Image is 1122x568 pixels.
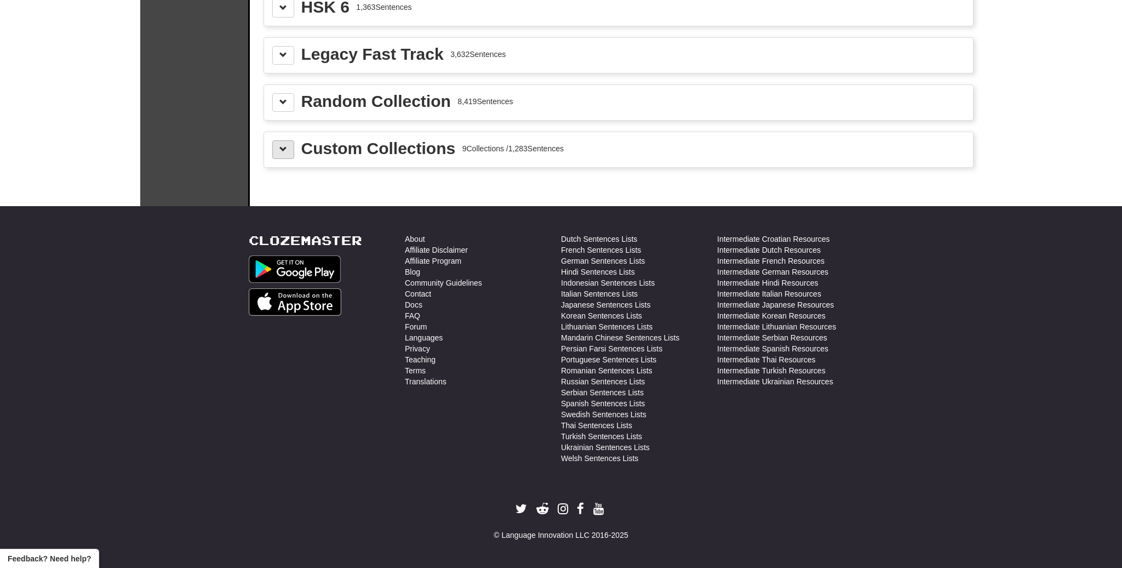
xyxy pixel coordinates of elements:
[249,234,362,247] a: Clozemaster
[717,354,816,365] a: Intermediate Thai Resources
[405,343,430,354] a: Privacy
[561,234,637,245] a: Dutch Sentences Lists
[405,354,436,365] a: Teaching
[405,234,425,245] a: About
[450,49,506,60] div: 3,632 Sentences
[462,143,564,154] div: 9 Collections / 1,283 Sentences
[561,376,645,387] a: Russian Sentences Lists
[561,442,650,453] a: Ukrainian Sentences Lists
[717,245,821,255] a: Intermediate Dutch Resources
[405,266,420,277] a: Blog
[405,299,422,310] a: Docs
[561,431,642,442] a: Turkish Sentences Lists
[717,266,828,277] a: Intermediate German Resources
[561,354,656,365] a: Portuguese Sentences Lists
[457,96,513,107] div: 8,419 Sentences
[405,255,461,266] a: Affiliate Program
[8,553,91,564] span: Open feedback widget
[561,343,662,354] a: Persian Farsi Sentences Lists
[717,277,818,288] a: Intermediate Hindi Resources
[405,288,431,299] a: Contact
[717,376,833,387] a: Intermediate Ukrainian Resources
[561,398,645,409] a: Spanish Sentences Lists
[561,255,645,266] a: German Sentences Lists
[405,376,446,387] a: Translations
[561,266,635,277] a: Hindi Sentences Lists
[561,387,644,398] a: Serbian Sentences Lists
[301,93,451,110] div: Random Collection
[561,310,642,321] a: Korean Sentences Lists
[717,343,828,354] a: Intermediate Spanish Resources
[561,245,641,255] a: French Sentences Lists
[561,299,650,310] a: Japanese Sentences Lists
[405,310,420,321] a: FAQ
[301,46,444,63] div: Legacy Fast Track
[561,453,638,464] a: Welsh Sentences Lists
[561,409,646,420] a: Swedish Sentences Lists
[717,299,834,310] a: Intermediate Japanese Resources
[249,255,341,283] img: Get it on Google Play
[356,2,411,13] div: 1,363 Sentences
[561,365,652,376] a: Romanian Sentences Lists
[561,288,638,299] a: Italian Sentences Lists
[717,234,829,245] a: Intermediate Croatian Resources
[561,321,652,332] a: Lithuanian Sentences Lists
[717,310,826,321] a: Intermediate Korean Resources
[561,420,632,431] a: Thai Sentences Lists
[405,365,426,376] a: Terms
[301,140,456,157] div: Custom Collections
[717,332,827,343] a: Intermediate Serbian Resources
[561,332,679,343] a: Mandarin Chinese Sentences Lists
[405,332,443,343] a: Languages
[249,288,341,316] img: Get it on App Store
[717,255,825,266] a: Intermediate French Resources
[717,321,836,332] a: Intermediate Lithuanian Resources
[717,288,821,299] a: Intermediate Italian Resources
[717,365,826,376] a: Intermediate Turkish Resources
[249,530,873,541] div: © Language Innovation LLC 2016-2025
[405,277,482,288] a: Community Guidelines
[405,245,468,255] a: Affiliate Disclaimer
[561,277,655,288] a: Indonesian Sentences Lists
[405,321,427,332] a: Forum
